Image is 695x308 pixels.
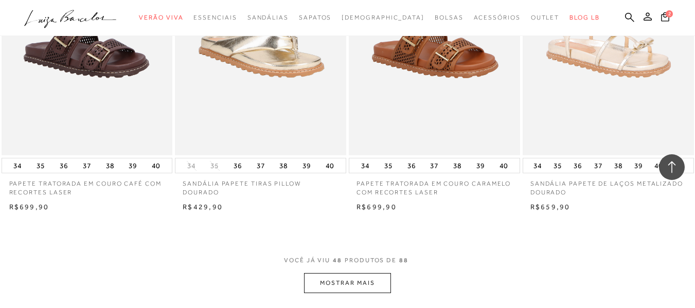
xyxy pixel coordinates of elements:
[139,8,183,27] a: categoryNavScreenReaderText
[323,158,337,173] button: 40
[523,173,694,197] a: SANDÁLIA PAPETE DE LAÇOS METALIZADO DOURADO
[571,158,585,173] button: 36
[531,14,560,21] span: Outlet
[230,158,245,173] button: 36
[531,8,560,27] a: categoryNavScreenReaderText
[569,14,599,21] span: BLOG LB
[611,158,626,173] button: 38
[80,158,94,173] button: 37
[184,161,199,171] button: 34
[666,10,673,17] span: 2
[284,257,411,264] span: VOCÊ JÁ VIU PRODUTOS DE
[183,203,223,211] span: R$429,90
[126,158,140,173] button: 39
[149,158,163,173] button: 40
[193,8,237,27] a: categoryNavScreenReaderText
[193,14,237,21] span: Essenciais
[247,8,289,27] a: categoryNavScreenReaderText
[404,158,419,173] button: 36
[474,14,521,21] span: Acessórios
[435,14,464,21] span: Bolsas
[530,158,545,173] button: 34
[139,14,183,21] span: Verão Viva
[591,158,605,173] button: 37
[276,158,291,173] button: 38
[103,158,117,173] button: 38
[427,158,441,173] button: 37
[550,158,565,173] button: 35
[399,257,408,264] span: 88
[299,14,331,21] span: Sapatos
[358,158,372,173] button: 34
[473,158,488,173] button: 39
[247,14,289,21] span: Sandálias
[342,8,424,27] a: noSubCategoriesText
[342,14,424,21] span: [DEMOGRAPHIC_DATA]
[299,8,331,27] a: categoryNavScreenReaderText
[349,173,520,197] a: PAPETE TRATORADA EM COURO CARAMELO COM RECORTES LASER
[530,203,571,211] span: R$659,90
[474,8,521,27] a: categoryNavScreenReaderText
[57,158,71,173] button: 36
[33,158,48,173] button: 35
[496,158,511,173] button: 40
[10,158,25,173] button: 34
[658,11,672,25] button: 2
[9,203,49,211] span: R$699,90
[569,8,599,27] a: BLOG LB
[333,257,342,264] span: 48
[357,203,397,211] span: R$699,90
[2,173,173,197] a: PAPETE TRATORADA EM COURO CAFÉ COM RECORTES LASER
[435,8,464,27] a: categoryNavScreenReaderText
[254,158,268,173] button: 37
[450,158,465,173] button: 38
[631,158,646,173] button: 39
[651,158,666,173] button: 40
[207,161,222,171] button: 35
[381,158,396,173] button: 35
[304,273,390,293] button: MOSTRAR MAIS
[175,173,346,197] a: SANDÁLIA PAPETE TIRAS PILLOW DOURADO
[299,158,314,173] button: 39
